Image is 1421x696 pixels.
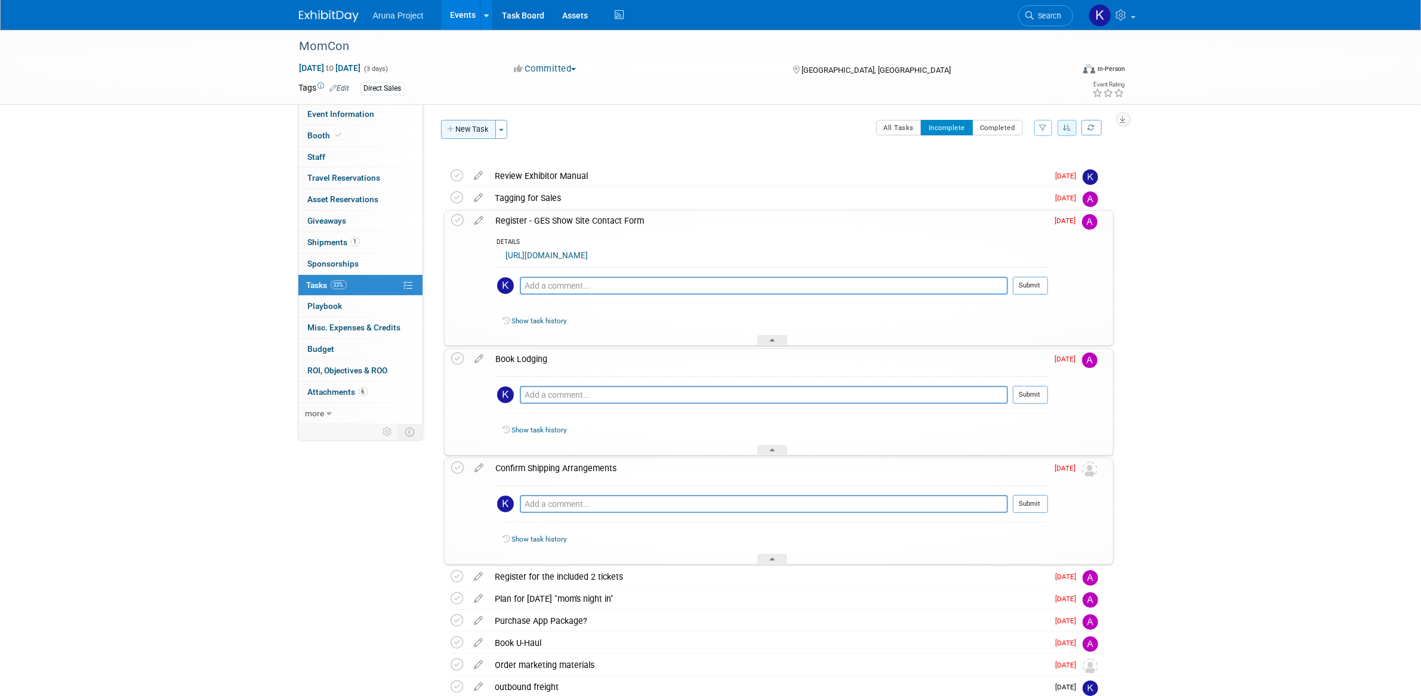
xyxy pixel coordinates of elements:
[360,82,405,95] div: Direct Sales
[469,215,490,226] a: edit
[1082,214,1098,230] img: April Berg
[1082,352,1098,368] img: April Berg
[469,463,490,474] a: edit
[308,387,368,397] span: Attachments
[972,120,1023,135] button: Completed
[1082,462,1098,477] img: Unassigned
[512,317,567,325] a: Show task history
[373,11,424,20] span: Aruna Project
[497,496,514,512] img: Kristal Miller
[489,166,1049,186] div: Review Exhibitor Manual
[1056,172,1083,180] span: [DATE]
[468,193,489,203] a: edit
[876,120,922,135] button: All Tasks
[1055,216,1082,225] span: [DATE]
[441,120,496,139] button: New Task
[1083,636,1098,652] img: April Berg
[497,277,514,294] img: Kristal Miller
[512,426,567,434] a: Show task history
[306,409,325,418] span: more
[468,593,489,604] a: edit
[1092,82,1124,88] div: Event Rating
[1055,355,1082,363] span: [DATE]
[298,232,423,253] a: Shipments1
[489,188,1049,208] div: Tagging for Sales
[489,589,1049,609] div: Plan for [DATE] "mom's night in"
[1081,120,1102,135] a: Refresh
[298,296,423,317] a: Playbook
[298,147,423,168] a: Staff
[330,84,350,92] a: Edit
[299,10,359,22] img: ExhibitDay
[359,387,368,396] span: 6
[510,63,581,75] button: Committed
[308,173,381,182] span: Travel Reservations
[512,535,567,543] a: Show task history
[308,237,360,247] span: Shipments
[1056,683,1083,691] span: [DATE]
[1056,639,1083,647] span: [DATE]
[1056,595,1083,603] span: [DATE]
[489,611,1049,631] div: Purchase App Package?
[298,253,423,274] a: Sponsorships
[490,458,1048,478] div: Confirm Shipping Arrangements
[1083,680,1098,696] img: Kristal Miller
[1083,592,1098,608] img: April Berg
[802,66,951,75] span: [GEOGRAPHIC_DATA], [GEOGRAPHIC_DATA]
[298,189,423,210] a: Asset Reservations
[489,567,1049,587] div: Register for the included 2 tickets
[468,682,489,692] a: edit
[490,349,1048,369] div: Book Lodging
[398,424,423,440] td: Toggle Event Tabs
[1083,191,1098,207] img: April Berg
[298,403,423,424] a: more
[363,65,389,73] span: (3 days)
[497,386,514,403] img: Kristal Miller
[308,301,343,311] span: Playbook
[308,131,344,140] span: Booth
[1097,64,1125,73] div: In-Person
[469,354,490,364] a: edit
[1013,277,1048,295] button: Submit
[1083,570,1098,586] img: April Berg
[1013,495,1048,513] button: Submit
[1083,658,1098,674] img: Unassigned
[325,63,336,73] span: to
[351,237,360,246] span: 1
[298,104,423,125] a: Event Information
[378,424,399,440] td: Personalize Event Tab Strip
[1056,617,1083,625] span: [DATE]
[307,280,347,290] span: Tasks
[490,211,1048,231] div: Register - GES Show Site Contact Form
[298,382,423,403] a: Attachments6
[1055,464,1082,472] span: [DATE]
[1083,64,1095,73] img: Format-Inperson.png
[299,82,350,95] td: Tags
[1034,11,1062,20] span: Search
[497,238,1048,248] div: DETAILS
[308,366,388,375] span: ROI, Objectives & ROO
[921,120,973,135] button: Incomplete
[468,571,489,582] a: edit
[506,251,588,260] a: [URL][DOMAIN_NAME]
[468,638,489,648] a: edit
[468,660,489,670] a: edit
[298,339,423,360] a: Budget
[1083,169,1098,185] img: Kristal Miller
[308,323,401,332] span: Misc. Expenses & Credits
[1089,4,1111,27] img: Kristal Miller
[298,360,423,381] a: ROI, Objectives & ROO
[308,109,375,119] span: Event Information
[489,655,1049,675] div: Order marketing materials
[308,216,347,225] span: Giveaways
[1056,573,1083,581] span: [DATE]
[1018,5,1073,26] a: Search
[298,211,423,231] a: Giveaways
[468,615,489,626] a: edit
[299,63,362,73] span: [DATE] [DATE]
[298,275,423,296] a: Tasks33%
[295,36,1055,57] div: MomCon
[308,344,335,354] span: Budget
[298,317,423,338] a: Misc. Expenses & Credits
[331,280,347,289] span: 33%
